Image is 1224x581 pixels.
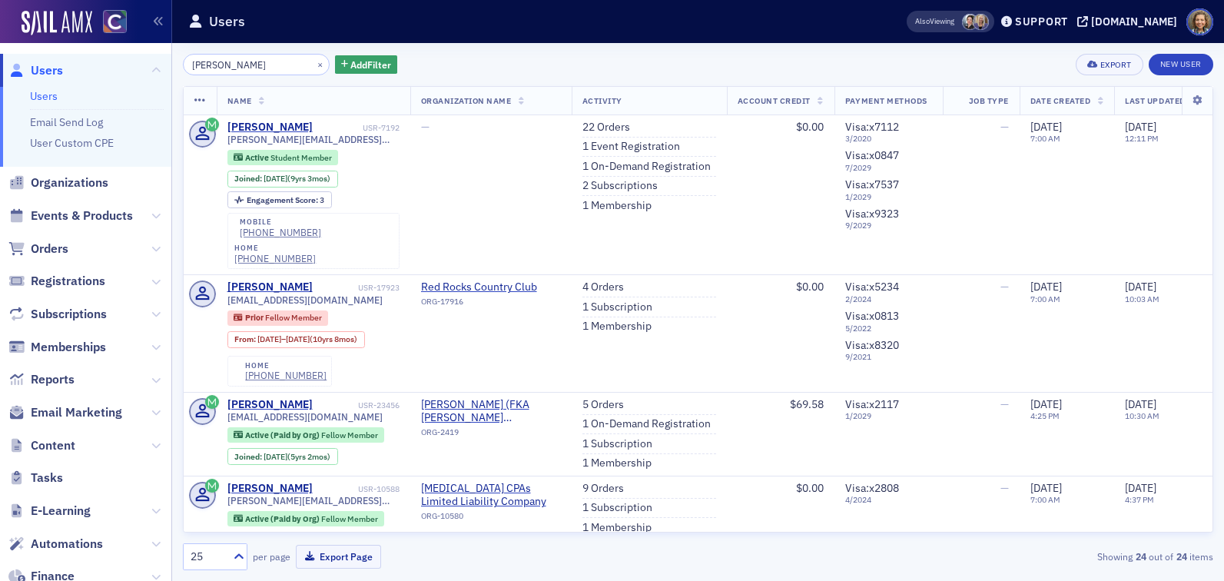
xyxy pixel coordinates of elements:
[1125,481,1156,495] span: [DATE]
[234,244,316,253] div: home
[421,95,512,106] span: Organization Name
[240,217,321,227] div: mobile
[582,437,652,451] a: 1 Subscription
[1030,410,1060,421] time: 4:25 PM
[421,120,430,134] span: —
[845,352,932,362] span: 9 / 2021
[1030,397,1062,411] span: [DATE]
[1125,133,1159,144] time: 12:11 PM
[1076,54,1143,75] button: Export
[1125,120,1156,134] span: [DATE]
[738,95,811,106] span: Account Credit
[8,339,106,356] a: Memberships
[286,334,310,344] span: [DATE]
[31,241,68,257] span: Orders
[234,513,377,523] a: Active (Paid by Org) Fellow Member
[31,174,108,191] span: Organizations
[845,221,932,231] span: 9 / 2029
[315,484,400,494] div: USR-10588
[845,148,899,162] span: Visa : x0847
[257,334,357,344] div: – (10yrs 8mos)
[234,152,331,162] a: Active Student Member
[1015,15,1068,28] div: Support
[227,495,400,506] span: [PERSON_NAME][EMAIL_ADDRESS][DOMAIN_NAME]
[227,150,339,165] div: Active: Active: Student Member
[227,281,313,294] div: [PERSON_NAME]
[227,95,252,106] span: Name
[227,191,332,208] div: Engagement Score: 3
[22,11,92,35] img: SailAMX
[582,482,624,496] a: 9 Orders
[1030,494,1060,505] time: 7:00 AM
[845,495,932,505] span: 4 / 2024
[1149,54,1213,75] a: New User
[1030,133,1060,144] time: 7:00 AM
[1125,397,1156,411] span: [DATE]
[183,54,330,75] input: Search…
[8,503,91,520] a: E-Learning
[582,456,652,470] a: 1 Membership
[915,16,954,27] span: Viewing
[234,430,377,440] a: Active (Paid by Org) Fellow Member
[227,411,383,423] span: [EMAIL_ADDRESS][DOMAIN_NAME]
[421,482,561,509] span: NorCo CPAs Limited Liability Company
[31,306,107,323] span: Subscriptions
[796,280,824,294] span: $0.00
[845,120,899,134] span: Visa : x7112
[1030,95,1090,106] span: Date Created
[1125,410,1159,421] time: 10:30 AM
[582,521,652,535] a: 1 Membership
[247,194,320,205] span: Engagement Score :
[30,115,103,129] a: Email Send Log
[845,280,899,294] span: Visa : x5234
[245,361,327,370] div: home
[315,400,400,410] div: USR-23456
[8,207,133,224] a: Events & Products
[227,121,313,134] div: [PERSON_NAME]
[1030,120,1062,134] span: [DATE]
[227,482,313,496] div: [PERSON_NAME]
[8,470,63,486] a: Tasks
[8,306,107,323] a: Subscriptions
[973,14,989,30] span: Alicia Gelinas
[845,481,899,495] span: Visa : x2808
[31,437,75,454] span: Content
[845,192,932,202] span: 1 / 2029
[421,281,561,294] a: Red Rocks Country Club
[245,312,265,323] span: Prior
[1173,549,1189,563] strong: 24
[421,427,561,443] div: ORG-2419
[582,121,630,134] a: 22 Orders
[227,427,385,443] div: Active (Paid by Org): Active (Paid by Org): Fellow Member
[1125,95,1185,106] span: Last Updated
[8,273,105,290] a: Registrations
[8,241,68,257] a: Orders
[582,320,652,334] a: 1 Membership
[845,134,932,144] span: 3 / 2020
[31,536,103,553] span: Automations
[582,281,624,294] a: 4 Orders
[234,313,321,323] a: Prior Fellow Member
[582,300,652,314] a: 1 Subscription
[31,371,75,388] span: Reports
[234,452,264,462] span: Joined :
[227,398,313,412] div: [PERSON_NAME]
[1030,481,1062,495] span: [DATE]
[315,283,400,293] div: USR-17923
[845,411,932,421] span: 1 / 2029
[31,62,63,79] span: Users
[245,430,321,440] span: Active (Paid by Org)
[845,338,899,352] span: Visa : x8320
[421,297,561,312] div: ORG-17916
[1000,481,1009,495] span: —
[31,470,63,486] span: Tasks
[582,140,680,154] a: 1 Event Registration
[796,120,824,134] span: $0.00
[8,62,63,79] a: Users
[8,371,75,388] a: Reports
[191,549,224,565] div: 25
[1000,120,1009,134] span: —
[845,309,899,323] span: Visa : x0813
[264,452,330,462] div: (5yrs 2mos)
